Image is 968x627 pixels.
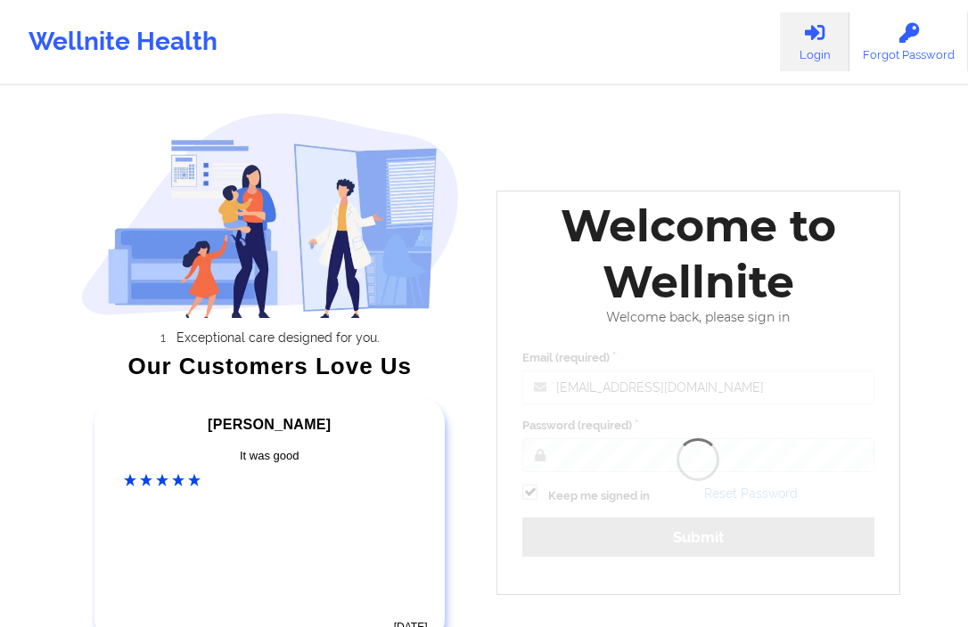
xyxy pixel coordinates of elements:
div: Welcome to Wellnite [510,198,887,310]
div: It was good [124,447,415,465]
a: Forgot Password [849,12,968,71]
img: wellnite-auth-hero_200.c722682e.png [81,112,460,318]
div: Our Customers Love Us [81,357,460,375]
li: Exceptional care designed for you. [96,330,459,345]
div: Welcome back, please sign in [510,310,887,325]
span: [PERSON_NAME] [208,417,331,432]
a: Login [780,12,849,71]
